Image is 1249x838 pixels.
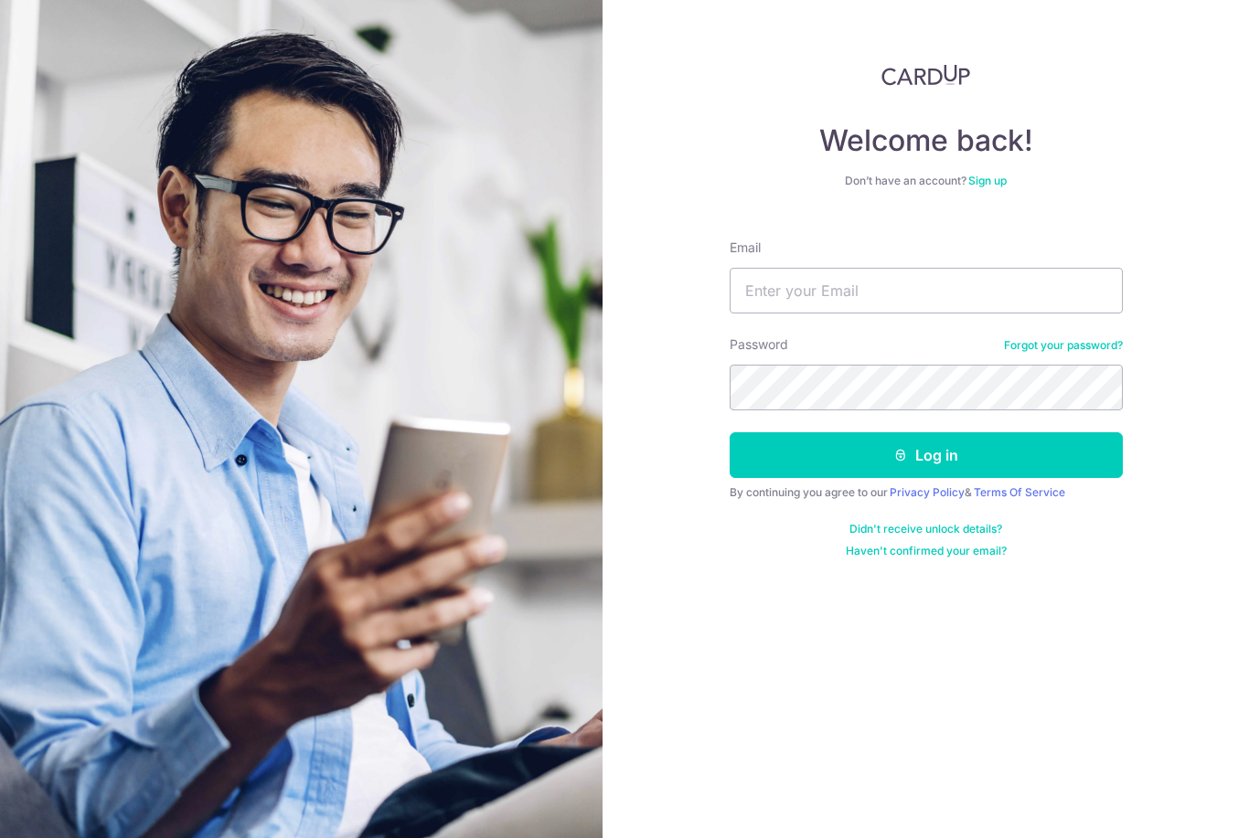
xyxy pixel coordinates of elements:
div: Don’t have an account? [730,174,1123,188]
img: CardUp Logo [881,64,971,86]
label: Password [730,335,788,354]
label: Email [730,239,761,257]
a: Sign up [968,174,1007,187]
button: Log in [730,432,1123,478]
a: Terms Of Service [974,485,1065,499]
a: Forgot your password? [1004,338,1123,353]
a: Privacy Policy [890,485,965,499]
a: Didn't receive unlock details? [849,522,1002,536]
h4: Welcome back! [730,122,1123,159]
input: Enter your Email [730,268,1123,313]
a: Haven't confirmed your email? [846,544,1007,558]
div: By continuing you agree to our & [730,485,1123,500]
